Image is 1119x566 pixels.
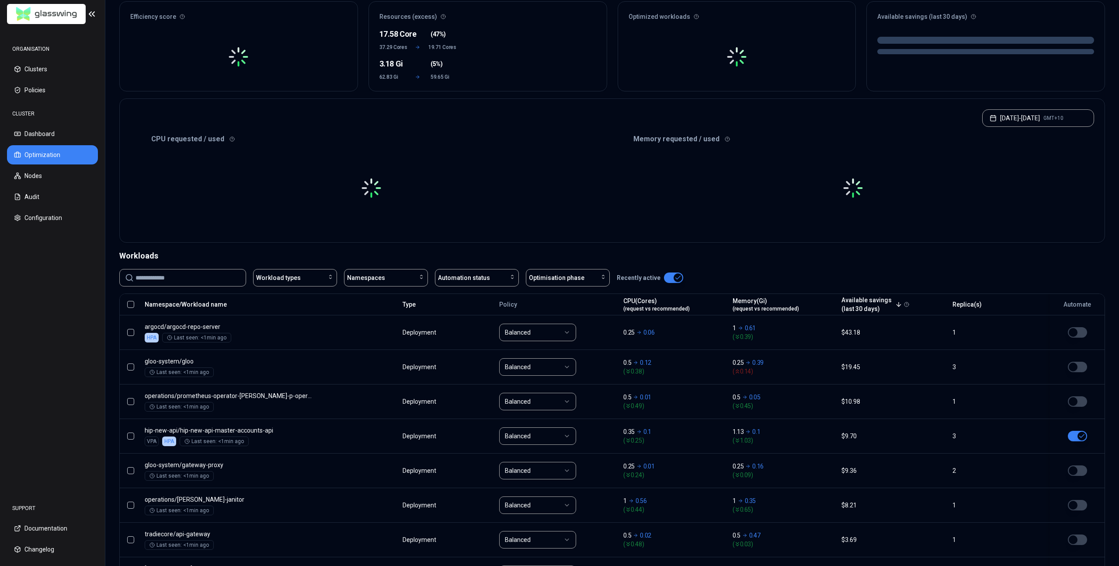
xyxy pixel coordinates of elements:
[7,519,98,538] button: Documentation
[403,363,438,371] div: Deployment
[130,134,612,144] div: CPU requested / used
[752,358,764,367] p: 0.39
[952,432,1041,440] div: 3
[403,328,438,337] div: Deployment
[145,495,313,504] p: kube-janitor
[733,393,740,402] p: 0.5
[526,269,610,286] button: Optimisation phase
[145,530,313,538] p: api-gateway
[379,28,405,40] div: 17.58 Core
[623,505,725,514] span: ( 0.44 )
[379,44,407,51] span: 37.29 Cores
[7,208,98,227] button: Configuration
[403,296,416,313] button: Type
[145,333,159,342] div: HPA enabled.
[867,2,1105,26] div: Available savings (last 30 days)
[640,393,651,402] p: 0.01
[344,269,428,286] button: Namespaces
[623,436,725,445] span: ( 0.25 )
[7,124,98,143] button: Dashboard
[643,462,655,471] p: 0.01
[120,2,358,26] div: Efficiency score
[403,466,438,475] div: Deployment
[733,402,834,410] span: ( 0.45 )
[149,542,209,549] div: Last seen: <1min ago
[347,273,385,282] span: Namespaces
[403,397,438,406] div: Deployment
[149,507,209,514] div: Last seen: <1min ago
[623,462,635,471] p: 0.25
[952,296,982,313] button: Replica(s)
[428,44,456,51] span: 19.71 Cores
[733,436,834,445] span: ( 1.03 )
[7,540,98,559] button: Changelog
[733,531,740,540] p: 0.5
[752,462,764,471] p: 0.16
[745,324,756,332] p: 0.61
[403,501,438,510] div: Deployment
[623,496,627,505] p: 1
[145,357,313,366] p: gloo
[623,402,725,410] span: ( 0.49 )
[145,437,159,446] div: VPA
[256,273,301,282] span: Workload types
[119,250,1105,262] div: Workloads
[640,531,651,540] p: 0.02
[145,391,313,400] p: prometheus-operator-kube-p-operator
[733,296,799,313] button: Memory(Gi)(request vs recommended)
[623,305,690,312] span: (request vs recommended)
[379,73,405,80] span: 62.83 Gi
[253,269,337,286] button: Workload types
[623,393,631,402] p: 0.5
[145,461,313,469] p: gateway-proxy
[841,535,945,544] div: $3.69
[623,540,725,549] span: ( 0.48 )
[431,59,442,68] span: ( )
[623,427,635,436] p: 0.35
[379,58,405,70] div: 3.18 Gi
[145,296,227,313] button: Namespace/Workload name
[623,531,631,540] p: 0.5
[623,296,690,313] button: CPU(Cores)(request vs recommended)
[623,367,725,376] span: ( 0.38 )
[745,496,756,505] p: 0.35
[145,322,313,331] p: argocd-repo-server
[13,4,80,24] img: GlassWing
[733,324,736,332] p: 1
[733,471,834,479] span: ( 0.09 )
[1054,300,1101,309] div: Automate
[431,30,446,38] span: ( )
[612,134,1095,144] div: Memory requested / used
[640,358,651,367] p: 0.12
[435,269,519,286] button: Automation status
[982,109,1094,127] button: [DATE]-[DATE]GMT+10
[643,328,655,337] p: 0.06
[623,471,725,479] span: ( 0.24 )
[841,296,902,313] button: Available savings(last 30 days)
[749,531,761,540] p: 0.47
[149,472,209,479] div: Last seen: <1min ago
[617,273,660,282] p: Recently active
[643,427,651,436] p: 0.1
[149,403,209,410] div: Last seen: <1min ago
[952,535,1041,544] div: 1
[841,432,945,440] div: $9.70
[733,332,834,341] span: ( 0.39 )
[145,426,313,435] p: hip-new-api-master-accounts-api
[431,73,456,80] span: 59.65 Gi
[841,328,945,337] div: $43.18
[149,369,209,376] div: Last seen: <1min ago
[841,501,945,510] div: $8.21
[952,466,1041,475] div: 2
[733,462,744,471] p: 0.25
[433,59,441,68] span: 5%
[7,145,98,164] button: Optimization
[952,328,1041,337] div: 1
[499,300,616,309] div: Policy
[952,397,1041,406] div: 1
[733,427,744,436] p: 1.13
[636,496,647,505] p: 0.56
[369,2,607,26] div: Resources (excess)
[184,438,244,445] div: Last seen: <1min ago
[403,535,438,544] div: Deployment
